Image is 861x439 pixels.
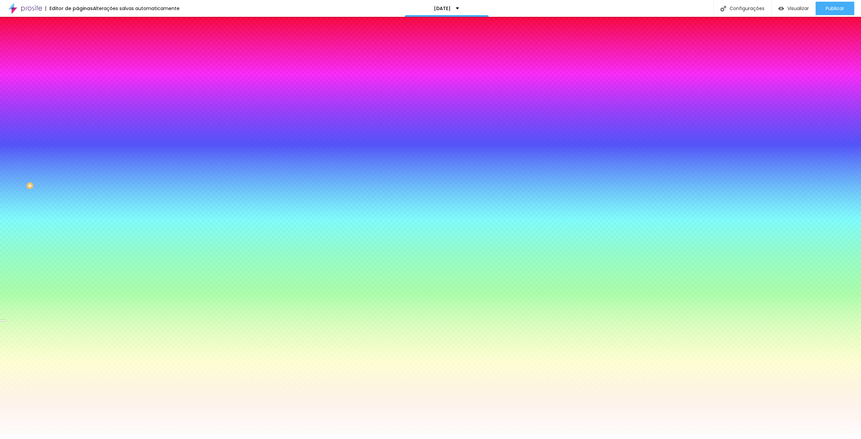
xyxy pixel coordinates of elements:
[93,6,180,11] div: Alterações salvas automaticamente
[45,6,93,11] div: Editor de páginas
[826,6,844,11] span: Publicar
[787,6,809,11] span: Visualizar
[772,2,816,15] button: Visualizar
[778,6,784,11] img: view-1.svg
[434,6,451,11] p: [DATE]
[816,2,854,15] button: Publicar
[720,6,726,11] img: Icone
